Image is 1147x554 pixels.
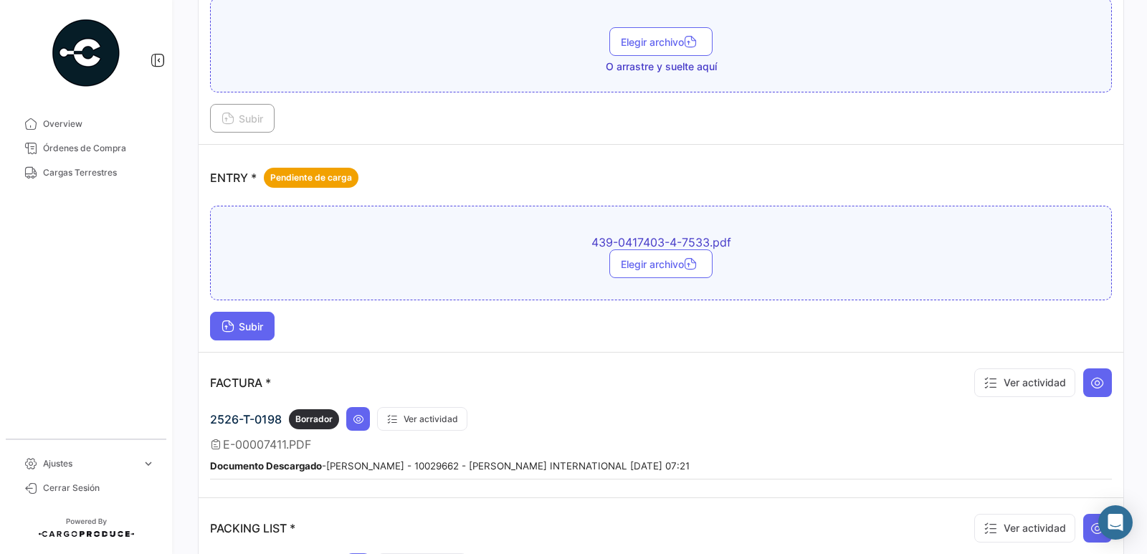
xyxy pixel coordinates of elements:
a: Overview [11,112,161,136]
span: Overview [43,118,155,130]
button: Subir [210,312,275,340]
span: 2526-T-0198 [210,412,282,426]
button: Elegir archivo [609,27,713,56]
img: powered-by.png [50,17,122,89]
button: Ver actividad [974,514,1075,543]
span: Ajustes [43,457,136,470]
button: Subir [210,104,275,133]
span: Borrador [295,413,333,426]
button: Ver actividad [974,368,1075,397]
b: Documento Descargado [210,460,322,472]
span: Subir [222,320,263,333]
span: Pendiente de carga [270,171,352,184]
span: Órdenes de Compra [43,142,155,155]
span: E-00007411.PDF [223,437,311,452]
span: Cargas Terrestres [43,166,155,179]
p: ENTRY * [210,168,358,188]
span: 439-0417403-4-7533.pdf [410,235,912,249]
span: Elegir archivo [621,258,701,270]
small: - [PERSON_NAME] - 10029662 - [PERSON_NAME] INTERNATIONAL [DATE] 07:21 [210,460,690,472]
button: Elegir archivo [609,249,713,278]
a: Cargas Terrestres [11,161,161,185]
div: Abrir Intercom Messenger [1098,505,1133,540]
p: PACKING LIST * [210,521,295,535]
p: FACTURA * [210,376,271,390]
a: Órdenes de Compra [11,136,161,161]
span: expand_more [142,457,155,470]
span: O arrastre y suelte aquí [606,59,717,74]
span: Elegir archivo [621,36,701,48]
span: Subir [222,113,263,125]
button: Ver actividad [377,407,467,431]
span: Cerrar Sesión [43,482,155,495]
